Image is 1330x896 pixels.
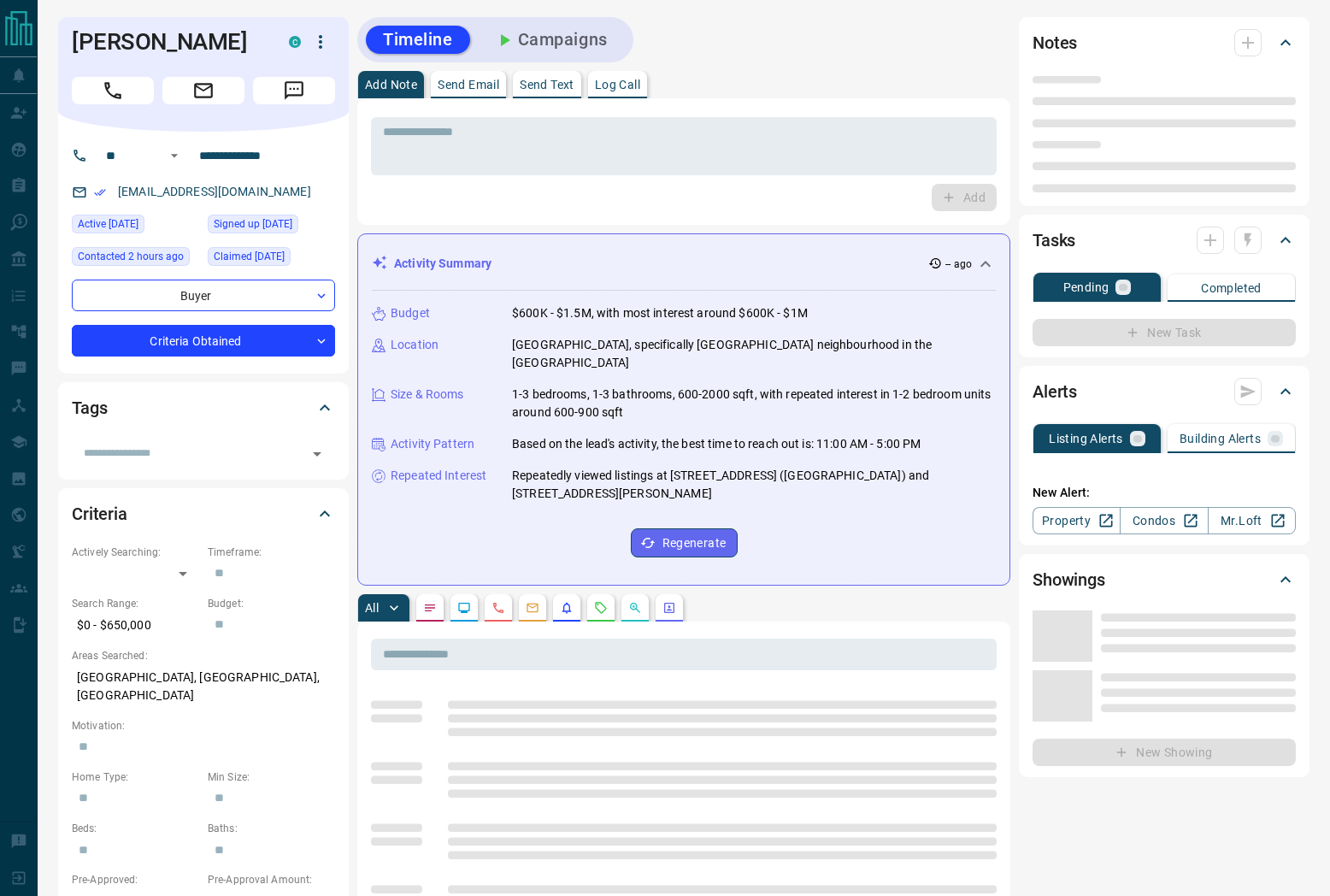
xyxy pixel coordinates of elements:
p: [GEOGRAPHIC_DATA], specifically [GEOGRAPHIC_DATA] neighbourhood in the [GEOGRAPHIC_DATA] [512,336,996,372]
span: Call [72,77,154,104]
p: Size & Rooms [391,386,464,404]
div: Tue May 18 2021 [208,215,335,239]
div: Alerts [1033,371,1296,412]
svg: Calls [491,601,505,615]
p: Activity Pattern [391,435,474,453]
span: Email [162,77,244,104]
svg: Lead Browsing Activity [457,601,471,615]
p: Send Email [438,79,499,91]
div: Criteria Obtained [72,325,335,357]
p: All [365,602,379,614]
span: Claimed [DATE] [214,248,285,265]
a: [EMAIL_ADDRESS][DOMAIN_NAME] [118,185,311,198]
button: Timeline [366,26,470,54]
svg: Listing Alerts [560,601,574,615]
p: Baths: [208,821,335,836]
button: Open [305,442,329,466]
p: Search Range: [72,596,199,611]
span: Message [253,77,335,104]
p: Repeated Interest [391,467,486,485]
svg: Email Verified [94,186,106,198]
p: Based on the lead's activity, the best time to reach out is: 11:00 AM - 5:00 PM [512,435,921,453]
div: Notes [1033,22,1296,63]
p: Activity Summary [394,255,491,273]
h2: Criteria [72,500,127,528]
div: Tue May 18 2021 [208,247,335,271]
div: Showings [1033,559,1296,600]
p: Pre-Approved: [72,872,199,887]
div: Tasks [1033,220,1296,261]
h2: Notes [1033,29,1077,56]
a: Condos [1120,507,1208,534]
p: Pending [1063,281,1109,293]
div: Buyer [72,280,335,311]
p: Listing Alerts [1049,433,1123,445]
div: Tags [72,387,335,428]
p: Completed [1201,282,1262,294]
p: -- ago [945,256,972,272]
span: Active [DATE] [78,215,138,233]
p: Budget: [208,596,335,611]
h2: Showings [1033,566,1105,593]
p: $0 - $650,000 [72,611,199,640]
h2: Alerts [1033,378,1077,405]
div: Wed Oct 15 2025 [72,247,199,271]
button: Campaigns [477,26,625,54]
p: Budget [391,304,430,322]
p: $600K - $1.5M, with most interest around $600K - $1M [512,304,808,322]
p: Building Alerts [1180,433,1261,445]
h1: [PERSON_NAME] [72,28,263,56]
p: Timeframe: [208,545,335,560]
p: New Alert: [1033,484,1296,502]
svg: Agent Actions [662,601,676,615]
p: Areas Searched: [72,648,335,663]
svg: Requests [594,601,608,615]
p: Min Size: [208,769,335,785]
a: Mr.Loft [1208,507,1296,534]
p: 1-3 bedrooms, 1-3 bathrooms, 600-2000 sqft, with repeated interest in 1-2 bedroom units around 60... [512,386,996,421]
svg: Opportunities [628,601,642,615]
p: [GEOGRAPHIC_DATA], [GEOGRAPHIC_DATA], [GEOGRAPHIC_DATA] [72,663,335,710]
p: Add Note [365,79,417,91]
p: Pre-Approval Amount: [208,872,335,887]
p: Motivation: [72,718,335,734]
p: Log Call [595,79,640,91]
div: Wed Oct 08 2025 [72,215,199,239]
div: condos.ca [289,36,301,48]
p: Repeatedly viewed listings at [STREET_ADDRESS] ([GEOGRAPHIC_DATA]) and [STREET_ADDRESS][PERSON_NAME] [512,467,996,503]
p: Send Text [520,79,574,91]
h2: Tasks [1033,227,1075,254]
button: Open [164,145,185,166]
p: Home Type: [72,769,199,785]
button: Regenerate [631,528,738,557]
div: Criteria [72,493,335,534]
div: Activity Summary-- ago [372,248,996,280]
p: Beds: [72,821,199,836]
span: Contacted 2 hours ago [78,248,184,265]
svg: Notes [423,601,437,615]
svg: Emails [526,601,539,615]
a: Property [1033,507,1121,534]
h2: Tags [72,394,107,421]
span: Signed up [DATE] [214,215,292,233]
p: Location [391,336,438,354]
p: Actively Searching: [72,545,199,560]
